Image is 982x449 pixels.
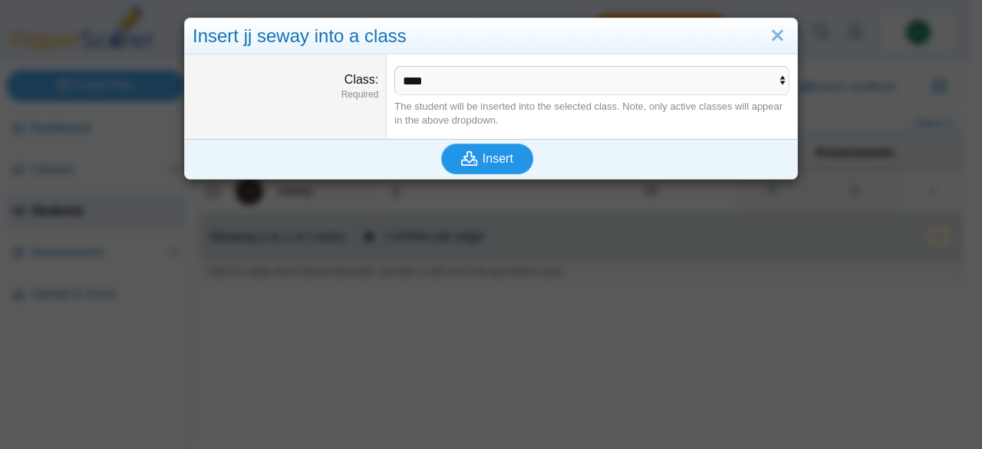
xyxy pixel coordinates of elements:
[394,100,789,127] div: The student will be inserted into the selected class. Note, only active classes will appear in th...
[193,88,378,101] dfn: Required
[441,144,533,174] button: Insert
[483,152,513,165] span: Insert
[185,18,797,54] div: Insert jj seway into a class
[766,23,789,49] a: Close
[344,73,378,86] label: Class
